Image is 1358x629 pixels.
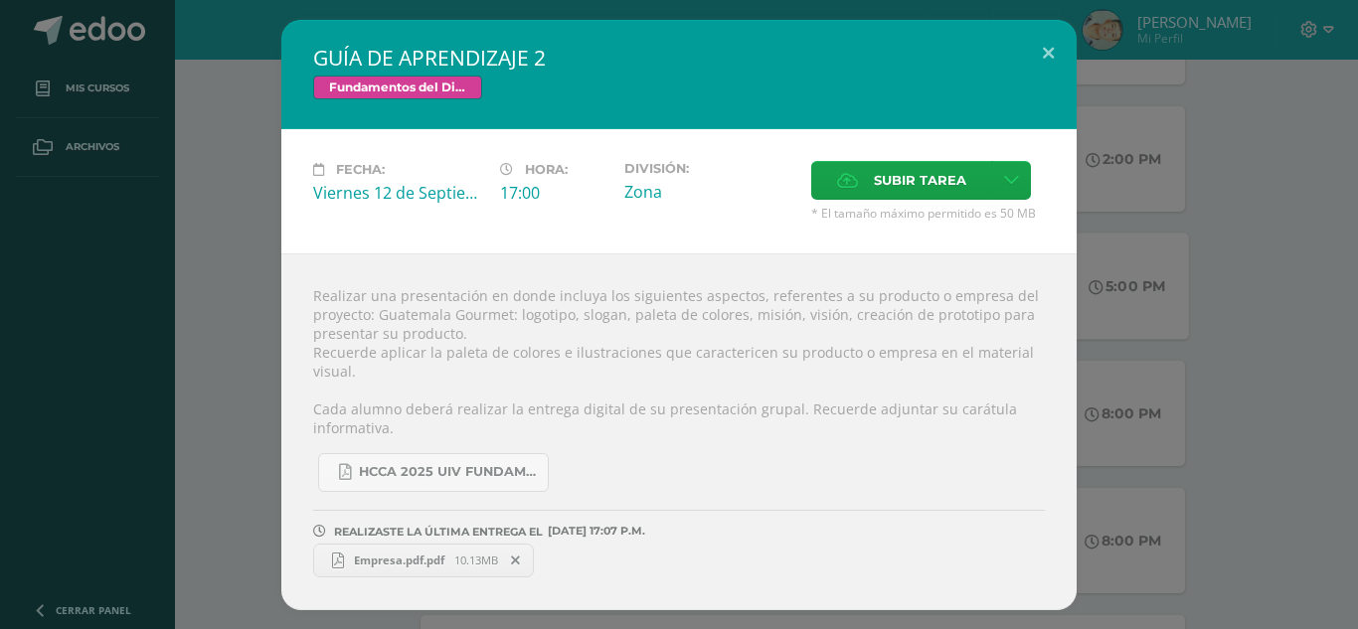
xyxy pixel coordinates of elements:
div: Realizar una presentación en donde incluya los siguientes aspectos, referentes a su producto o em... [281,253,1077,610]
span: Subir tarea [874,162,966,199]
span: Fecha: [336,162,385,177]
div: Viernes 12 de Septiembre [313,182,484,204]
h2: GUÍA DE APRENDIZAJE 2 [313,44,1045,72]
span: REALIZASTE LA ÚLTIMA ENTREGA EL [334,525,543,539]
button: Close (Esc) [1020,20,1077,87]
div: 17:00 [500,182,608,204]
a: HCCA 2025 UIV FUNDAMENTOS DEL DISEÑO.docx (3).pdf [318,453,549,492]
span: Fundamentos del Diseño [313,76,482,99]
span: Empresa.pdf.pdf [344,552,454,567]
span: [DATE] 17:07 P.M. [543,531,645,532]
span: Remover entrega [499,550,533,571]
span: HCCA 2025 UIV FUNDAMENTOS DEL DISEÑO.docx (3).pdf [359,464,538,480]
span: 10.13MB [454,552,498,567]
a: Empresa.pdf.pdf 10.13MB [313,544,534,577]
label: División: [624,161,795,176]
div: Zona [624,181,795,203]
span: * El tamaño máximo permitido es 50 MB [811,205,1045,222]
span: Hora: [525,162,568,177]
